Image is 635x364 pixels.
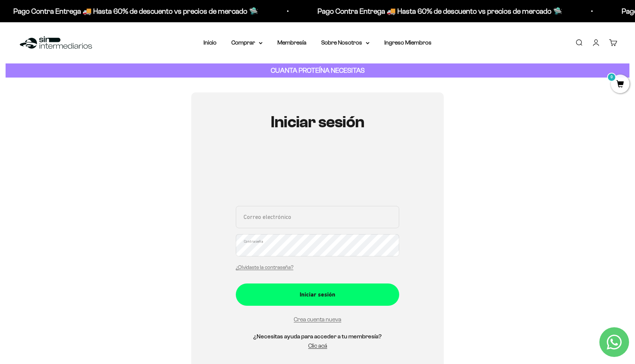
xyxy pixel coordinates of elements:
[236,153,399,197] iframe: Social Login Buttons
[294,316,341,322] a: Crea cuenta nueva
[308,342,327,349] a: Clic acá
[321,38,369,47] summary: Sobre Nosotros
[231,38,263,47] summary: Comprar
[611,81,629,89] a: 0
[203,39,216,46] a: Inicio
[316,5,561,17] p: Pago Contra Entrega 🚚 Hasta 60% de descuento vs precios de mercado 🛸
[236,332,399,341] h5: ¿Necesitas ayuda para acceder a tu membresía?
[607,73,616,82] mark: 0
[384,39,432,46] a: Ingreso Miembros
[236,113,399,131] h1: Iniciar sesión
[236,265,293,270] a: ¿Olvidaste la contraseña?
[236,283,399,306] button: Iniciar sesión
[251,290,384,299] div: Iniciar sesión
[271,66,365,74] strong: CUANTA PROTEÍNA NECESITAS
[12,5,257,17] p: Pago Contra Entrega 🚚 Hasta 60% de descuento vs precios de mercado 🛸
[277,39,306,46] a: Membresía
